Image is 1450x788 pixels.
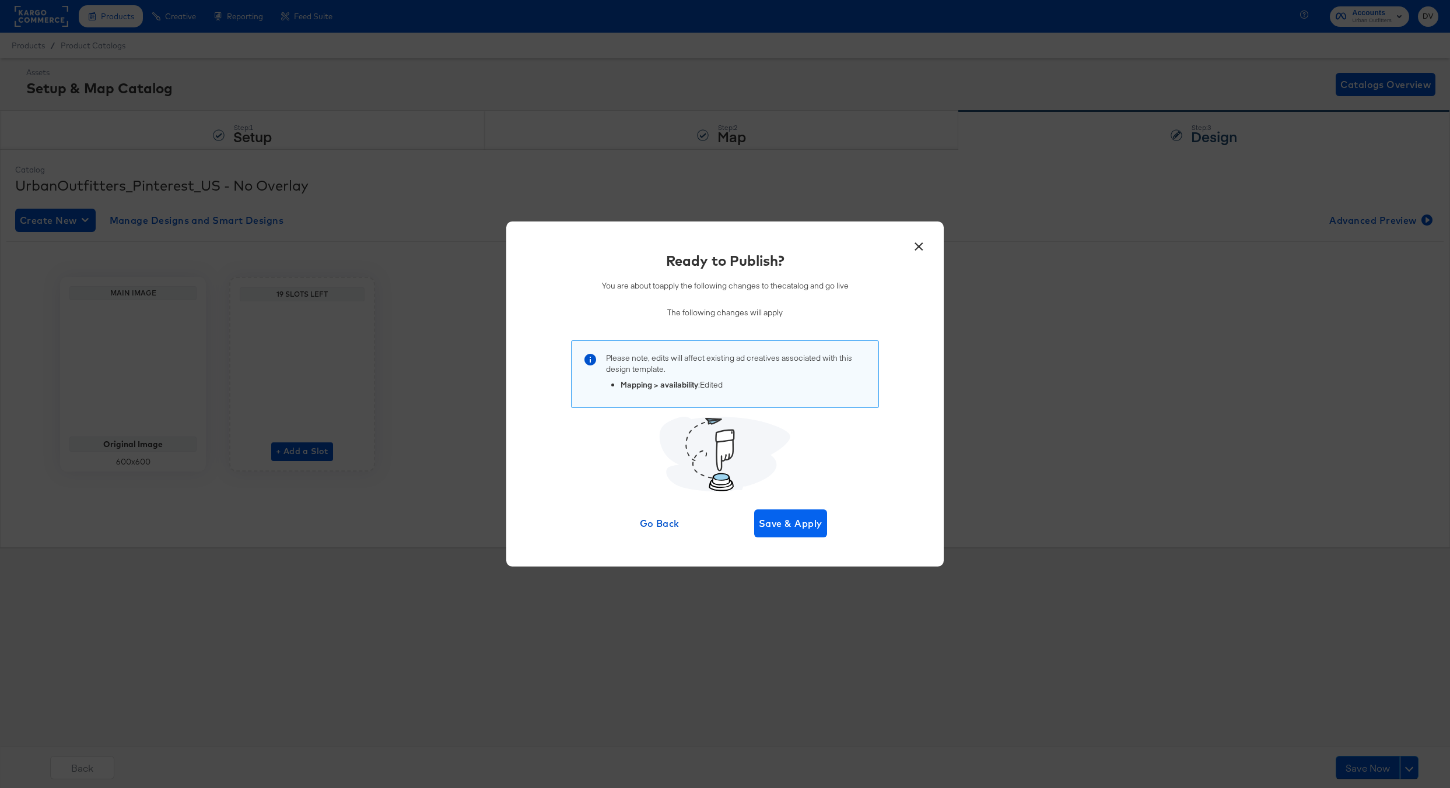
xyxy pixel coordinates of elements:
button: Go Back [624,509,696,537]
p: You are about to apply the following changes to the catalog and go live [602,280,849,291]
p: Please note, edits will affect existing ad creatives associated with this design template . [606,353,867,374]
span: Go Back [628,515,692,532]
strong: Mapping > availability [621,379,698,390]
div: Ready to Publish? [666,251,784,270]
button: × [908,233,929,254]
button: Save & Apply [754,509,827,537]
li: : Edited [621,379,867,391]
span: Save & Apply [759,515,822,532]
p: The following changes will apply [602,307,849,318]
